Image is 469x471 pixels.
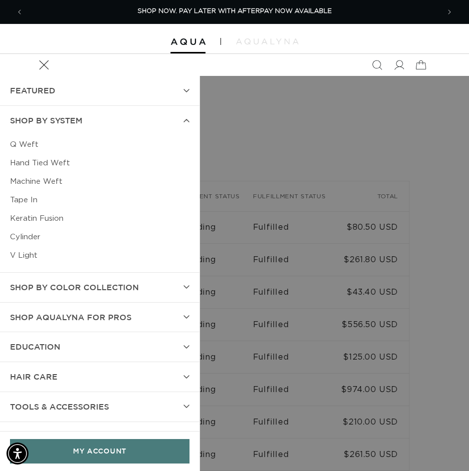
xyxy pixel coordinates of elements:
[10,400,109,414] span: TOOLS & ACCESSORIES
[10,83,55,98] span: FEATURED
[10,135,189,154] a: Q Weft
[33,54,55,76] summary: Menu
[10,113,82,128] span: SHOP BY SYSTEM
[10,310,131,325] span: Shop AquaLyna for Pros
[438,1,460,23] button: Next announcement
[10,340,60,354] span: EDUCATION
[10,439,189,464] a: MY ACCOUNT
[6,443,28,465] div: Accessibility Menu
[10,172,189,191] a: Machine Weft
[10,191,189,209] a: Tape In
[8,1,30,23] button: Previous announcement
[170,38,205,45] img: Aqua Hair Extensions
[10,246,189,265] a: V Light
[366,54,388,76] summary: Search
[419,423,469,471] iframe: Chat Widget
[137,8,332,14] span: SHOP NOW. PAY LATER WITH AFTERPAY NOW AVAILABLE
[10,430,50,444] span: EXPLORE
[10,209,189,228] a: Keratin Fusion
[236,38,298,44] img: aqualyna.com
[10,280,139,295] span: Shop by Color Collection
[10,154,189,172] a: Hand Tied Weft
[10,228,189,246] a: Cylinder
[10,370,57,384] span: hAIR CARE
